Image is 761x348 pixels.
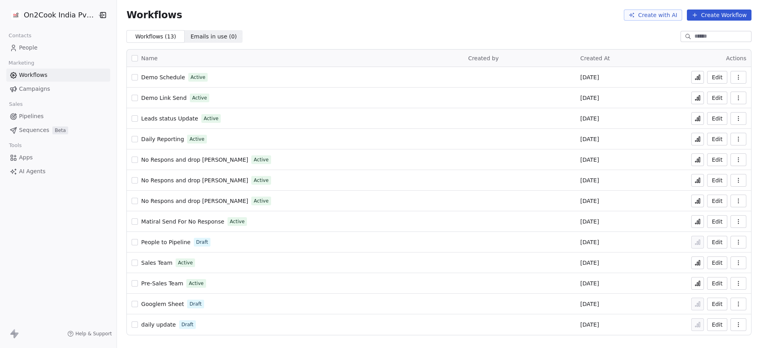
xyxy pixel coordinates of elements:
[10,8,92,22] button: On2Cook India Pvt. Ltd.
[19,44,38,52] span: People
[24,10,96,20] span: On2Cook India Pvt. Ltd.
[141,74,185,80] span: Demo Schedule
[19,126,49,134] span: Sequences
[19,71,48,79] span: Workflows
[141,135,184,143] a: Daily Reporting
[141,94,186,102] a: Demo Link Send
[6,41,110,54] a: People
[196,239,208,246] span: Draft
[141,177,248,184] span: No Respons and drop [PERSON_NAME]
[11,10,21,20] img: on2cook%20logo-04%20copy.jpg
[707,92,727,104] button: Edit
[141,136,184,142] span: Daily Reporting
[141,301,184,307] span: Googlem Sheet
[254,197,268,205] span: Active
[189,136,204,143] span: Active
[468,55,499,61] span: Created by
[141,279,183,287] a: Pre-Sales Team
[707,174,727,187] button: Edit
[580,238,599,246] span: [DATE]
[6,151,110,164] a: Apps
[230,218,245,225] span: Active
[141,197,248,205] a: No Respons and drop [PERSON_NAME]
[580,94,599,102] span: [DATE]
[6,110,110,123] a: Pipelines
[191,74,205,81] span: Active
[6,98,26,110] span: Sales
[580,73,599,81] span: [DATE]
[141,321,176,329] a: daily update
[141,218,224,226] a: Matiral Send For No Response
[141,95,186,101] span: Demo Link Send
[192,94,207,101] span: Active
[707,236,727,249] button: Edit
[141,238,190,246] a: People to Pipeline
[141,198,248,204] span: No Respons and drop [PERSON_NAME]
[254,177,268,184] span: Active
[707,256,727,269] button: Edit
[687,10,751,21] button: Create Workflow
[580,135,599,143] span: [DATE]
[580,55,610,61] span: Created At
[204,115,218,122] span: Active
[707,215,727,228] button: Edit
[707,153,727,166] button: Edit
[707,195,727,207] button: Edit
[580,197,599,205] span: [DATE]
[141,73,185,81] a: Demo Schedule
[580,300,599,308] span: [DATE]
[6,140,25,151] span: Tools
[189,280,203,287] span: Active
[141,259,172,267] a: Sales Team
[52,126,68,134] span: Beta
[707,133,727,145] button: Edit
[141,156,248,164] a: No Respons and drop [PERSON_NAME]
[6,165,110,178] a: AI Agents
[141,280,183,287] span: Pre-Sales Team
[141,176,248,184] a: No Respons and drop [PERSON_NAME]
[580,259,599,267] span: [DATE]
[580,321,599,329] span: [DATE]
[580,156,599,164] span: [DATE]
[189,300,201,308] span: Draft
[707,318,727,331] button: Edit
[707,112,727,125] button: Edit
[707,71,727,84] button: Edit
[126,10,182,21] span: Workflows
[6,69,110,82] a: Workflows
[141,300,184,308] a: Googlem Sheet
[178,259,193,266] span: Active
[19,112,44,120] span: Pipelines
[141,54,157,63] span: Name
[75,331,112,337] span: Help & Support
[141,157,248,163] span: No Respons and drop [PERSON_NAME]
[580,176,599,184] span: [DATE]
[6,82,110,96] a: Campaigns
[19,153,33,162] span: Apps
[580,218,599,226] span: [DATE]
[254,156,268,163] span: Active
[141,115,198,122] a: Leads status Update
[580,115,599,122] span: [DATE]
[624,10,682,21] button: Create with AI
[5,57,38,69] span: Marketing
[5,30,35,42] span: Contacts
[67,331,112,337] a: Help & Support
[580,279,599,287] span: [DATE]
[707,298,727,310] button: Edit
[191,33,237,41] span: Emails in use ( 0 )
[707,277,727,290] button: Edit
